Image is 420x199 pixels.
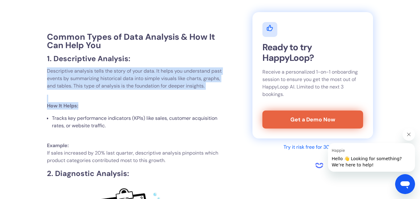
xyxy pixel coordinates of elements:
[47,169,129,178] strong: 2. Diagnostic Analysis:
[52,115,228,129] li: Tracks key performance indicators (KPIs) like sales, customer acquisition rates, or website traffic.
[328,143,415,172] iframe: Message from Happie
[47,67,228,90] p: Descriptive analysis tells the story of your data. It helps you understand past events by summari...
[262,68,363,98] p: Receive a personalized 1-on-1 onboarding session to ensure you get the most out of HappyLoop AI. ...
[47,142,69,149] strong: Example:
[47,54,130,63] strong: 1. Descriptive Analysis:
[47,134,228,164] p: If sales increased by 20% last quarter, descriptive analysis pinpoints which product categories c...
[262,111,363,129] a: Get a Demo Now
[313,128,415,172] div: Happie says "Hello 👋 Looking for something? We’re here to help!". Open messaging window to contin...
[313,159,325,172] iframe: no content
[47,102,78,109] strong: How It Helps:
[47,31,215,51] strong: Common Types of Data Analysis & How It Can Help You
[262,42,363,63] h2: Ready to try HappyLoop?
[284,143,342,151] div: Try it risk free for 30 days
[403,128,415,141] iframe: Close message from Happie
[395,174,415,194] iframe: Button to launch messaging window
